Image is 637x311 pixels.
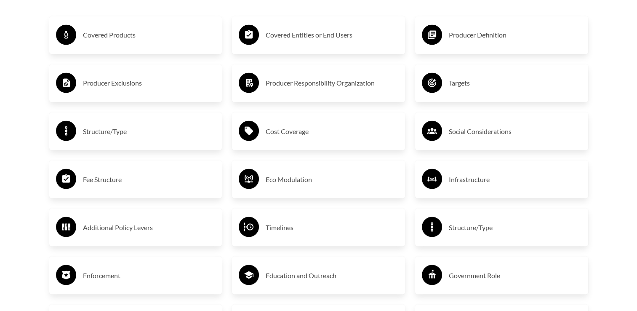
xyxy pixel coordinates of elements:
[83,268,216,282] h3: Enforcement
[449,28,581,42] h3: Producer Definition
[449,76,581,90] h3: Targets
[449,172,581,186] h3: Infrastructure
[449,124,581,138] h3: Social Considerations
[449,268,581,282] h3: Government Role
[266,76,398,90] h3: Producer Responsibility Organization
[83,172,216,186] h3: Fee Structure
[83,220,216,234] h3: Additional Policy Levers
[266,220,398,234] h3: Timelines
[266,28,398,42] h3: Covered Entities or End Users
[266,172,398,186] h3: Eco Modulation
[83,124,216,138] h3: Structure/Type
[266,268,398,282] h3: Education and Outreach
[266,124,398,138] h3: Cost Coverage
[83,76,216,90] h3: Producer Exclusions
[449,220,581,234] h3: Structure/Type
[83,28,216,42] h3: Covered Products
